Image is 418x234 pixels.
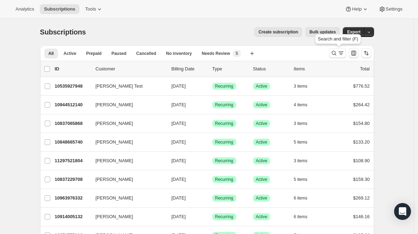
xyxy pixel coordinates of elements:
span: Active [256,83,268,89]
span: [DATE] [172,177,186,182]
button: [PERSON_NAME] Test [91,81,162,92]
span: Prepaid [86,51,102,56]
span: Active [256,102,268,108]
span: $108.90 [353,158,370,163]
p: 10837229708 [55,176,90,183]
span: 6 items [294,195,308,201]
button: [PERSON_NAME] [91,137,162,148]
p: Customer [96,65,166,72]
span: $154.80 [353,121,370,126]
p: Status [253,65,288,72]
span: Recurring [215,195,233,201]
span: Active [256,214,268,220]
p: 10837065868 [55,120,90,127]
span: Recurring [215,139,233,145]
span: 3 items [294,121,308,126]
button: [PERSON_NAME] [91,99,162,110]
button: Search and filter results [329,48,346,58]
span: [DATE] [172,195,186,201]
span: [PERSON_NAME] [96,176,133,183]
button: 4 items [294,100,315,110]
div: IDCustomerBilling DateTypeStatusItemsTotal [55,65,370,72]
p: 10963976332 [55,195,90,202]
span: Active [256,139,268,145]
div: 10535927948[PERSON_NAME] Test[DATE]SuccessRecurringSuccessActive3 items$776.52 [55,81,370,91]
span: $146.16 [353,214,370,219]
span: 6 items [294,214,308,220]
span: $264.42 [353,102,370,107]
button: Create new view [246,49,258,58]
span: [DATE] [172,83,186,89]
span: Recurring [215,177,233,182]
span: $159.30 [353,177,370,182]
div: 10914005132[PERSON_NAME][DATE]SuccessRecurringSuccessActive6 items$146.16 [55,212,370,222]
p: Total [360,65,369,72]
span: Recurring [215,102,233,108]
span: [PERSON_NAME] [96,213,133,220]
span: $269.12 [353,195,370,201]
span: [PERSON_NAME] [96,195,133,202]
span: [PERSON_NAME] [96,157,133,164]
span: Subscriptions [44,6,75,12]
span: Recurring [215,214,233,220]
span: Cancelled [136,51,156,56]
button: [PERSON_NAME] [91,118,162,129]
span: Active [256,177,268,182]
span: [PERSON_NAME] Test [96,83,143,90]
span: Active [256,158,268,164]
span: [DATE] [172,102,186,107]
span: Recurring [215,83,233,89]
span: Recurring [215,121,233,126]
span: Export [347,29,360,35]
span: 5 items [294,139,308,145]
span: Paused [111,51,127,56]
button: 5 items [294,137,315,147]
span: Active [64,51,76,56]
button: 5 items [294,175,315,184]
div: Open Intercom Messenger [394,203,411,220]
span: [DATE] [172,139,186,145]
span: 3 items [294,158,308,164]
span: Create subscription [258,29,298,35]
p: 10535927948 [55,83,90,90]
span: [PERSON_NAME] [96,101,133,108]
p: ID [55,65,90,72]
span: 5 [236,51,238,56]
button: Settings [374,4,407,14]
span: [DATE] [172,121,186,126]
button: Export [343,27,365,37]
div: Type [212,65,247,72]
span: Help [352,6,361,12]
p: 10848665740 [55,139,90,146]
div: 10837065868[PERSON_NAME][DATE]SuccessRecurringSuccessActive3 items$154.80 [55,119,370,128]
p: 11297521804 [55,157,90,164]
button: Subscriptions [40,4,79,14]
span: Needs Review [202,51,230,56]
span: [DATE] [172,158,186,163]
button: Analytics [11,4,38,14]
span: 4 items [294,102,308,108]
button: 6 items [294,212,315,222]
button: Tools [81,4,107,14]
button: [PERSON_NAME] [91,192,162,204]
div: Items [294,65,329,72]
button: [PERSON_NAME] [91,211,162,222]
span: [PERSON_NAME] [96,120,133,127]
button: Bulk updates [305,27,340,37]
button: [PERSON_NAME] [91,174,162,185]
span: $776.52 [353,83,370,89]
span: Tools [85,6,96,12]
button: 3 items [294,119,315,128]
button: Sort the results [361,48,371,58]
span: Active [256,195,268,201]
span: 5 items [294,177,308,182]
div: 10944512140[PERSON_NAME][DATE]SuccessRecurringSuccessActive4 items$264.42 [55,100,370,110]
p: Billing Date [172,65,207,72]
div: 11297521804[PERSON_NAME][DATE]SuccessRecurringSuccessActive3 items$108.90 [55,156,370,166]
span: Subscriptions [40,28,86,36]
span: 3 items [294,83,308,89]
span: No inventory [166,51,192,56]
div: 10848665740[PERSON_NAME][DATE]SuccessRecurringSuccessActive5 items$133.20 [55,137,370,147]
button: Customize table column order and visibility [349,48,359,58]
span: [PERSON_NAME] [96,139,133,146]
